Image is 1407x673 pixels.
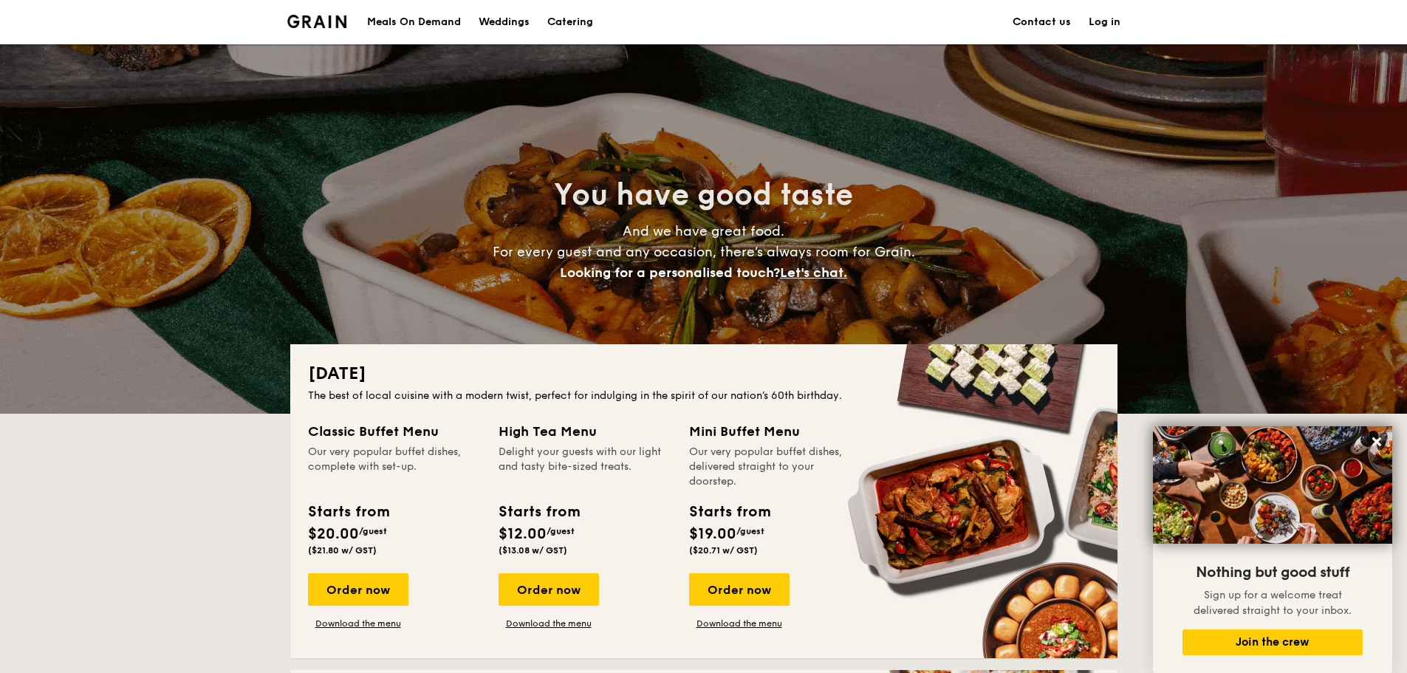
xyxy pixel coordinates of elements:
span: ($13.08 w/ GST) [499,545,567,556]
div: High Tea Menu [499,421,671,442]
div: Order now [499,573,599,606]
span: Let's chat. [780,264,847,281]
span: ($21.80 w/ GST) [308,545,377,556]
button: Close [1365,430,1389,454]
span: $20.00 [308,525,359,543]
a: Download the menu [499,618,599,629]
span: /guest [359,526,387,536]
div: Order now [689,573,790,606]
div: Starts from [499,501,579,523]
a: Download the menu [689,618,790,629]
h2: [DATE] [308,362,1100,386]
a: Logotype [287,15,347,28]
div: Mini Buffet Menu [689,421,862,442]
span: Sign up for a welcome treat delivered straight to your inbox. [1194,589,1352,617]
img: Grain [287,15,347,28]
span: $12.00 [499,525,547,543]
img: DSC07876-Edit02-Large.jpeg [1153,426,1392,544]
div: Classic Buffet Menu [308,421,481,442]
span: /guest [736,526,764,536]
span: $19.00 [689,525,736,543]
span: Nothing but good stuff [1196,564,1349,581]
span: And we have great food. For every guest and any occasion, there’s always room for Grain. [493,223,915,281]
div: Order now [308,573,408,606]
div: Our very popular buffet dishes, complete with set-up. [308,445,481,489]
div: Starts from [308,501,388,523]
a: Download the menu [308,618,408,629]
div: The best of local cuisine with a modern twist, perfect for indulging in the spirit of our nation’... [308,389,1100,403]
span: Looking for a personalised touch? [560,264,780,281]
span: ($20.71 w/ GST) [689,545,758,556]
span: /guest [547,526,575,536]
span: You have good taste [554,177,853,213]
button: Join the crew [1182,629,1363,655]
div: Our very popular buffet dishes, delivered straight to your doorstep. [689,445,862,489]
div: Starts from [689,501,770,523]
div: Delight your guests with our light and tasty bite-sized treats. [499,445,671,489]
